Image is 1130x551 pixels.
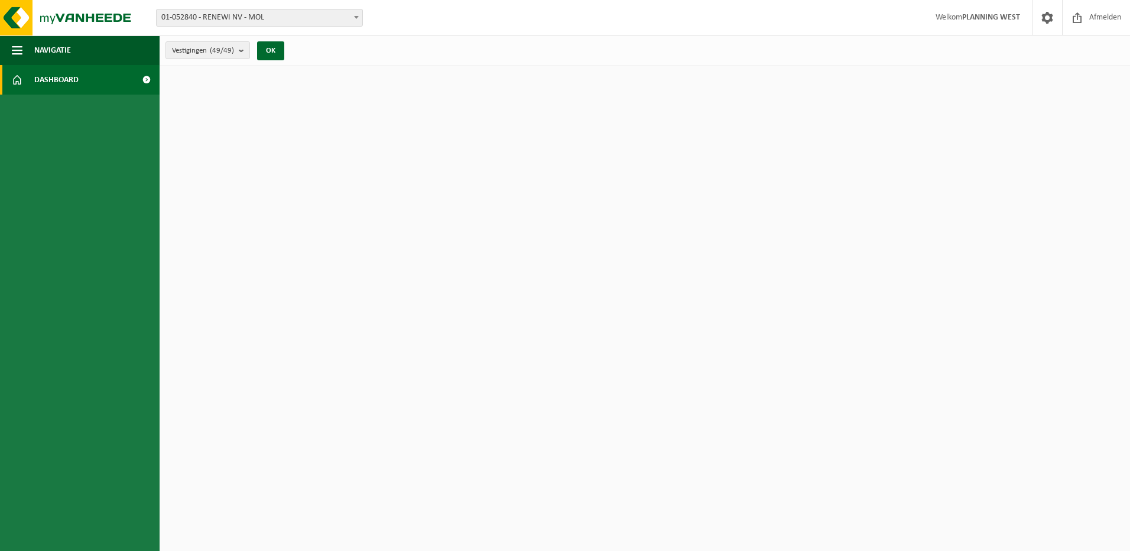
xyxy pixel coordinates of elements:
span: Dashboard [34,65,79,95]
strong: PLANNING WEST [962,13,1020,22]
count: (49/49) [210,47,234,54]
span: 01-052840 - RENEWI NV - MOL [156,9,363,27]
span: Vestigingen [172,42,234,60]
span: 01-052840 - RENEWI NV - MOL [157,9,362,26]
button: OK [257,41,284,60]
span: Navigatie [34,35,71,65]
button: Vestigingen(49/49) [165,41,250,59]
